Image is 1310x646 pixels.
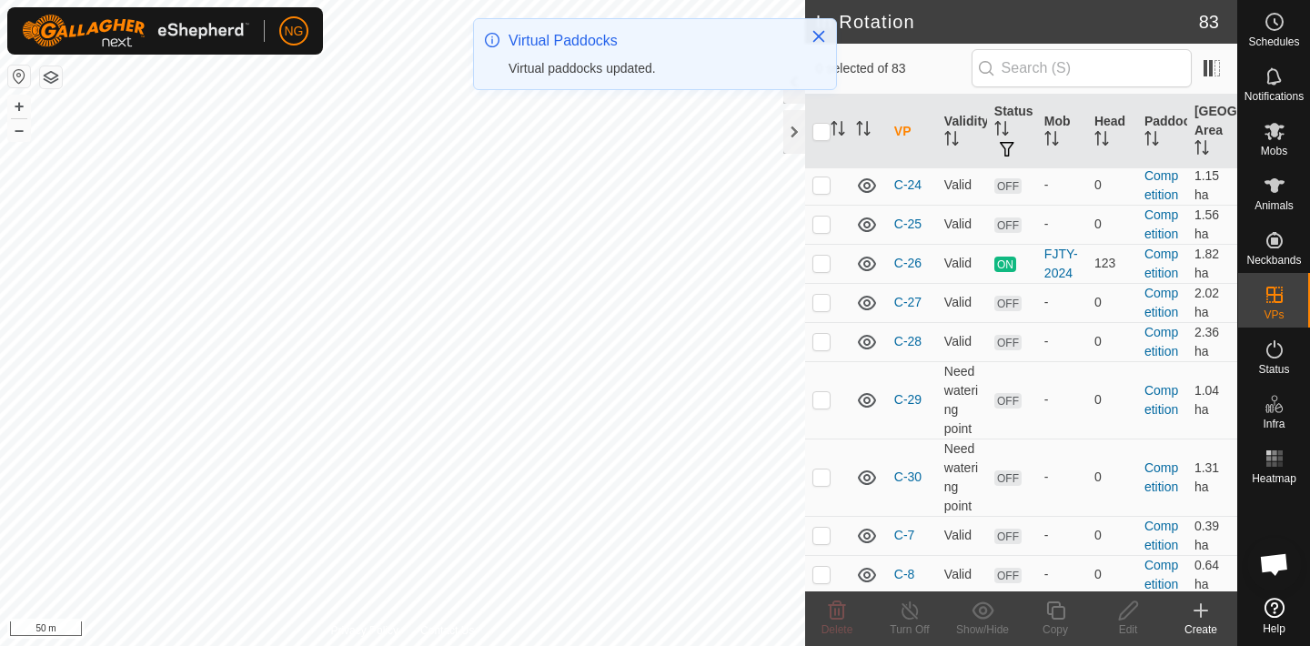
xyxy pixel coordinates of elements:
td: 123 [1087,244,1137,283]
a: C-8 [894,567,915,581]
button: Reset Map [8,66,30,87]
div: Create [1164,621,1237,638]
p-sorticon: Activate to sort [1194,143,1209,157]
td: Need watering point [937,361,987,439]
a: C-30 [894,469,922,484]
a: Competition [1144,460,1178,494]
a: Competition [1144,519,1178,552]
a: C-26 [894,256,922,270]
div: Edit [1092,621,1164,638]
td: 1.15 ha [1187,166,1237,205]
button: + [8,96,30,117]
div: - [1044,215,1080,234]
a: Competition [1144,383,1178,417]
td: 0 [1087,439,1137,516]
span: Heatmap [1252,473,1296,484]
td: 2.36 ha [1187,322,1237,361]
div: - [1044,293,1080,312]
div: - [1044,526,1080,545]
span: OFF [994,568,1022,583]
td: 2.02 ha [1187,283,1237,322]
p-sorticon: Activate to sort [856,124,871,138]
td: 0.64 ha [1187,555,1237,594]
th: [GEOGRAPHIC_DATA] Area [1187,95,1237,169]
div: Open chat [1247,537,1302,591]
span: Mobs [1261,146,1287,156]
span: Notifications [1244,91,1304,102]
td: Valid [937,322,987,361]
td: 1.31 ha [1187,439,1237,516]
div: Show/Hide [946,621,1019,638]
div: Copy [1019,621,1092,638]
a: C-28 [894,334,922,348]
th: Mob [1037,95,1087,169]
span: OFF [994,217,1022,233]
div: - [1044,390,1080,409]
span: Delete [821,623,853,636]
a: Competition [1144,168,1178,202]
button: – [8,119,30,141]
p-sorticon: Activate to sort [831,124,845,138]
a: Competition [1144,286,1178,319]
span: OFF [994,529,1022,544]
td: 0 [1087,205,1137,244]
span: Infra [1263,419,1285,429]
span: 83 [1199,8,1219,35]
span: VPs [1264,309,1284,320]
div: FJTY-2024 [1044,245,1080,283]
div: - [1044,468,1080,487]
p-sorticon: Activate to sort [944,134,959,148]
a: C-29 [894,392,922,407]
span: OFF [994,393,1022,409]
td: 0 [1087,516,1137,555]
span: Animals [1255,200,1294,211]
td: 0 [1087,283,1137,322]
span: ON [994,257,1016,272]
th: Paddock [1137,95,1187,169]
td: 1.82 ha [1187,244,1237,283]
th: Status [987,95,1037,169]
td: 0 [1087,361,1137,439]
a: C-25 [894,217,922,231]
td: 0 [1087,322,1137,361]
a: Competition [1144,247,1178,280]
td: 0 [1087,555,1137,594]
th: Validity [937,95,987,169]
h2: In Rotation [816,11,1199,33]
span: Neckbands [1246,255,1301,266]
a: Competition [1144,207,1178,241]
div: Turn Off [873,621,946,638]
a: Contact Us [420,622,474,639]
p-sorticon: Activate to sort [1094,134,1109,148]
p-sorticon: Activate to sort [1144,134,1159,148]
img: Gallagher Logo [22,15,249,47]
span: Schedules [1248,36,1299,47]
span: NG [285,22,304,41]
span: 0 selected of 83 [816,59,972,78]
td: Need watering point [937,439,987,516]
td: Valid [937,244,987,283]
a: Competition [1144,558,1178,591]
td: 0.39 ha [1187,516,1237,555]
p-sorticon: Activate to sort [1044,134,1059,148]
span: OFF [994,296,1022,311]
td: 0 [1087,166,1137,205]
span: Status [1258,364,1289,375]
button: Map Layers [40,66,62,88]
div: - [1044,565,1080,584]
span: Help [1263,623,1285,634]
a: C-7 [894,528,915,542]
td: Valid [937,555,987,594]
th: Head [1087,95,1137,169]
div: Virtual Paddocks [509,30,792,52]
td: 1.04 ha [1187,361,1237,439]
a: C-27 [894,295,922,309]
div: - [1044,332,1080,351]
p-sorticon: Activate to sort [994,124,1009,138]
th: VP [887,95,937,169]
div: Virtual paddocks updated. [509,59,792,78]
input: Search (S) [972,49,1192,87]
td: 1.56 ha [1187,205,1237,244]
a: Competition [1144,325,1178,358]
span: OFF [994,178,1022,194]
